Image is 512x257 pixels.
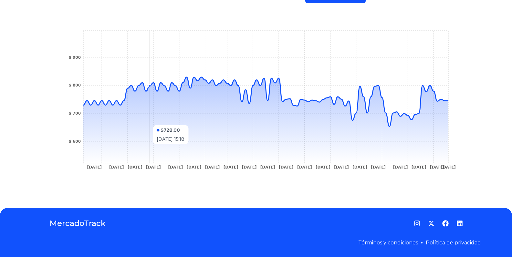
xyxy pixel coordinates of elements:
a: Términos y condiciones [358,240,418,246]
tspan: [DATE] [242,165,256,170]
a: Gorjeo [428,220,434,227]
tspan: $ 600 [68,139,81,144]
tspan: [DATE] [297,165,312,170]
tspan: [DATE] [393,165,408,170]
tspan: $ 900 [68,55,81,60]
a: LinkedIn [456,220,463,227]
tspan: [DATE] [278,165,293,170]
tspan: [DATE] [205,165,220,170]
a: Instagram [414,220,420,227]
tspan: [DATE] [186,165,201,170]
a: Facebook [442,220,449,227]
tspan: [DATE] [411,165,426,170]
tspan: [DATE] [260,165,275,170]
font: MercadoTrack [49,219,106,228]
a: Política de privacidad [426,240,481,246]
a: MercadoTrack [49,218,106,229]
tspan: $ 800 [68,83,81,87]
tspan: [DATE] [109,165,124,170]
tspan: [DATE] [334,165,349,170]
tspan: [DATE] [87,165,102,170]
tspan: [DATE] [223,165,238,170]
tspan: [DATE] [146,165,161,170]
tspan: [DATE] [441,165,456,170]
tspan: $ 700 [68,111,81,116]
tspan: [DATE] [168,165,183,170]
tspan: [DATE] [430,165,444,170]
tspan: [DATE] [352,165,367,170]
tspan: [DATE] [127,165,142,170]
tspan: [DATE] [371,165,386,170]
tspan: [DATE] [316,165,330,170]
